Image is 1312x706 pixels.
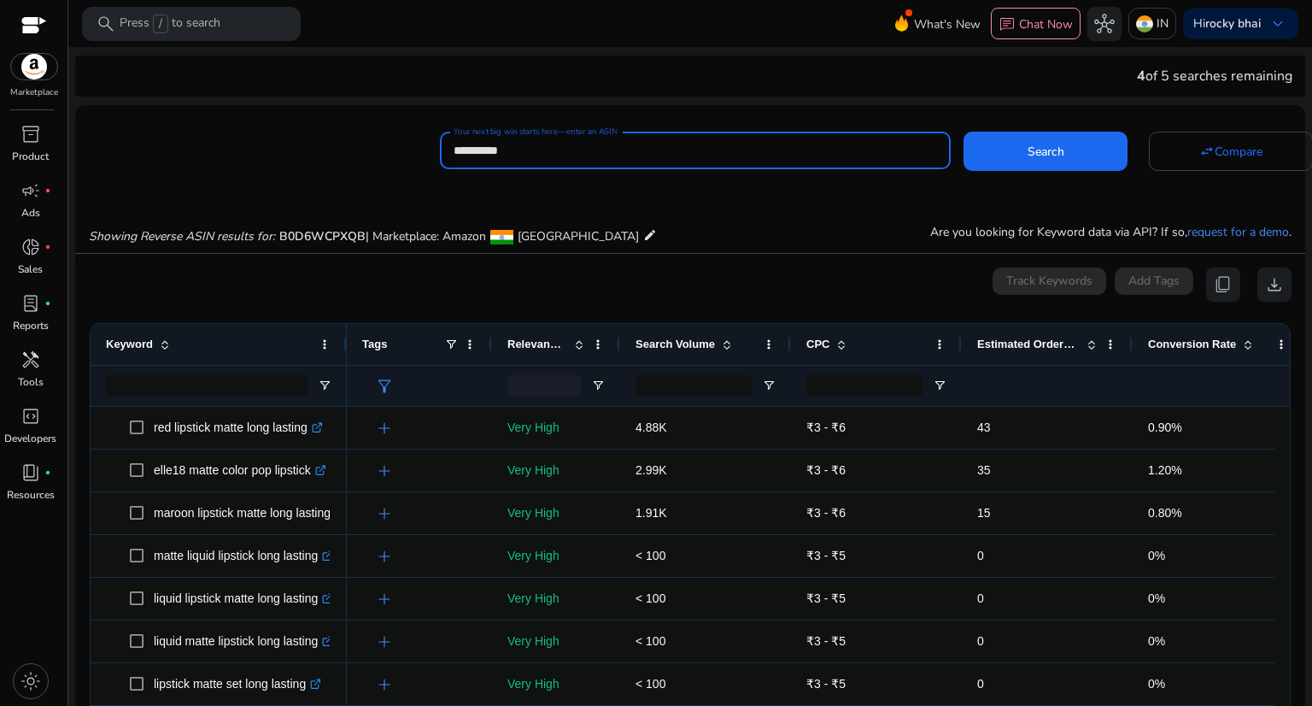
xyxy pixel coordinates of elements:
p: Developers [4,431,56,446]
span: hub [1094,14,1115,34]
p: Press to search [120,15,220,33]
a: request for a demo [1187,224,1289,240]
button: download [1257,268,1291,302]
p: liquid matte lipstick long lasting [154,624,333,659]
div: of 5 searches remaining [1137,66,1292,86]
span: Relevance Score [507,338,567,350]
p: red lipstick matte long lasting [154,410,323,445]
p: Very High [507,410,605,445]
span: inventory_2 [20,124,41,144]
span: lab_profile [20,293,41,314]
span: 0% [1148,591,1165,605]
span: / [153,15,168,33]
span: add [374,503,395,524]
span: What's New [914,9,981,39]
span: < 100 [635,677,665,691]
p: matte liquid lipstick long lasting [154,538,333,574]
p: Marketplace [10,86,58,99]
span: Search [1028,143,1064,161]
img: amazon.svg [11,54,57,79]
span: ₹3 - ₹5 [806,591,846,605]
span: 15 [977,506,991,520]
button: Open Filter Menu [591,379,605,392]
p: Product [12,149,49,164]
b: rocky bhai [1205,15,1261,32]
span: 0% [1148,549,1165,562]
span: chat [999,16,1016,33]
span: 43 [977,421,991,434]
p: Hi [1193,18,1261,30]
span: 0.90% [1148,421,1182,434]
p: Sales [18,262,43,277]
span: 1.91K [635,506,667,520]
span: 2.99K [635,463,667,477]
span: ₹3 - ₹5 [806,677,846,691]
p: maroon lipstick matte long lasting [154,496,346,531]
img: in.svg [1136,15,1153,32]
span: add [374,546,395,567]
span: ₹3 - ₹6 [806,506,846,520]
span: campaign [20,180,41,201]
span: fiber_manual_record [44,244,51,250]
span: add [374,589,395,609]
p: Very High [507,624,605,659]
p: Ads [21,205,40,221]
p: elle18 matte color pop lipstick [154,453,326,488]
span: add [374,632,395,652]
span: download [1264,274,1285,295]
span: 4.88K [635,421,667,434]
p: Chat Now [1019,16,1073,32]
span: 1.20% [1148,463,1182,477]
button: Search [963,132,1127,171]
p: lipstick matte set long lasting [154,667,321,702]
span: Search Volume [635,338,715,350]
span: 0 [977,549,984,562]
p: Very High [507,453,605,488]
span: Estimated Orders/Month [977,338,1080,350]
button: Open Filter Menu [933,379,946,392]
p: Very High [507,581,605,616]
input: CPC Filter Input [806,375,922,396]
span: 0% [1148,677,1165,691]
span: fiber_manual_record [44,300,51,307]
p: Very High [507,496,605,531]
button: chatChat Now [991,8,1081,40]
span: < 100 [635,634,665,648]
mat-icon: edit [643,225,657,245]
span: 0 [977,677,984,691]
i: Showing Reverse ASIN results for: [89,228,275,244]
span: ₹3 - ₹6 [806,463,846,477]
p: Very High [507,667,605,702]
span: | Marketplace: Amazon [366,228,486,244]
span: 0 [977,591,984,605]
span: donut_small [20,237,41,257]
span: code_blocks [20,406,41,427]
p: Resources [7,487,55,503]
span: 4 [1137,67,1145,85]
span: Keyword [106,338,153,350]
input: Keyword Filter Input [106,375,307,396]
span: add [374,674,395,695]
p: liquid lipstick matte long lasting [154,581,333,616]
span: 0.80% [1148,506,1182,520]
button: hub [1087,7,1122,41]
span: add [374,461,395,481]
span: 0 [977,634,984,648]
span: filter_alt [374,376,395,397]
button: Open Filter Menu [318,379,331,392]
p: Tools [18,374,44,390]
button: Open Filter Menu [762,379,776,392]
span: < 100 [635,591,665,605]
p: Reports [13,318,49,333]
mat-icon: swap_horiz [1199,144,1215,159]
span: ₹3 - ₹6 [806,421,846,434]
span: B0D6WCPXQB [279,228,366,244]
span: Compare [1215,143,1262,161]
span: search [96,14,116,34]
span: < 100 [635,549,665,562]
p: Are you looking for Keyword data via API? If so, . [930,223,1291,241]
span: fiber_manual_record [44,469,51,476]
span: ₹3 - ₹5 [806,634,846,648]
span: CPC [806,338,829,350]
span: ₹3 - ₹5 [806,549,846,562]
